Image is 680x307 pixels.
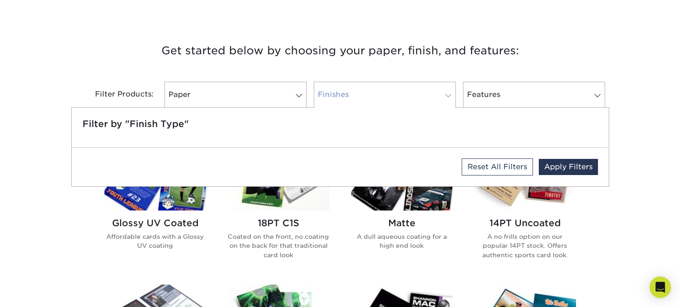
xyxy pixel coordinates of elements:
p: A no frills option on our popular 14PT stock. Offers authentic sports card look. [474,232,576,259]
a: Paper [165,82,307,108]
a: 18PT C1S Trading Cards 18PT C1S Coated on the front, no coating on the back for that traditional ... [228,140,329,274]
a: Matte Trading Cards Matte A dull aqueous coating for a high end look [351,140,453,274]
h2: Matte [351,218,453,228]
div: Filter Products: [71,82,161,108]
h3: Get started below by choosing your paper, finish, and features: [78,31,602,71]
a: Features [463,82,605,108]
a: Apply Filters [539,159,598,175]
h2: Glossy UV Coated [104,218,206,228]
div: Open Intercom Messenger [650,276,671,298]
a: Glossy UV Coated Trading Cards Glossy UV Coated Affordable cards with a Glossy UV coating [104,140,206,274]
p: A dull aqueous coating for a high end look [351,232,453,250]
h2: 18PT C1S [228,218,329,228]
a: Reset All Filters [462,158,533,175]
a: 14PT Uncoated Trading Cards 14PT Uncoated A no frills option on our popular 14PT stock. Offers au... [474,140,576,274]
h5: Filter by "Finish Type" [82,118,598,129]
p: Affordable cards with a Glossy UV coating [104,232,206,250]
h2: 14PT Uncoated [474,218,576,228]
p: Coated on the front, no coating on the back for that traditional card look [228,232,329,259]
a: Finishes [314,82,456,108]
